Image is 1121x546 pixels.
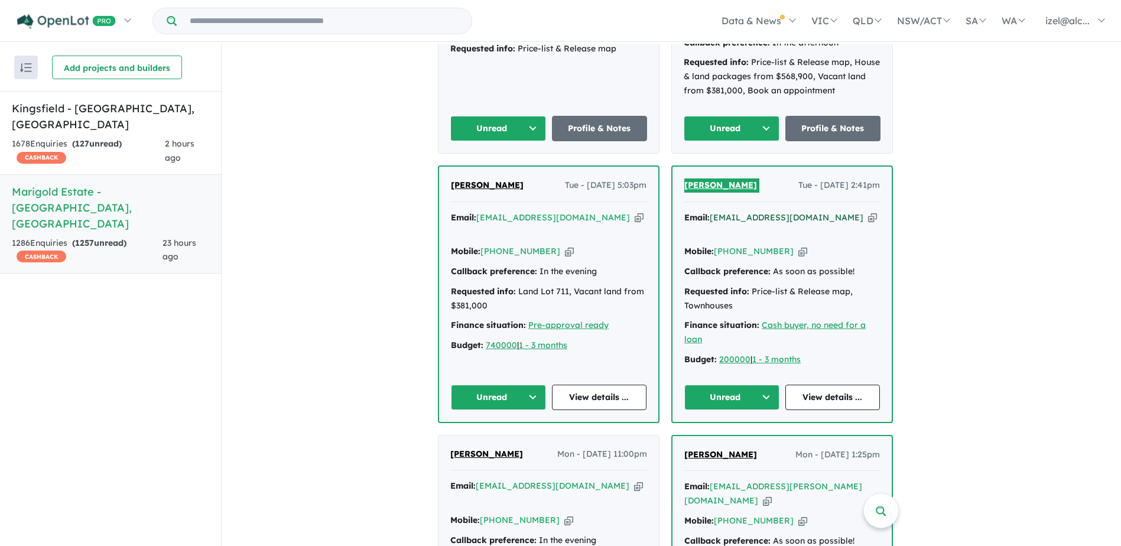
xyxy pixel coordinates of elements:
[450,42,647,56] div: Price-list & Release map
[684,57,749,67] strong: Requested info:
[1045,15,1090,27] span: izel@alc...
[451,246,480,256] strong: Mobile:
[12,137,165,165] div: 1678 Enquir ies
[450,116,546,141] button: Unread
[684,449,757,460] span: [PERSON_NAME]
[552,116,648,141] a: Profile & Notes
[20,63,32,72] img: sort.svg
[684,448,757,462] a: [PERSON_NAME]
[752,354,801,365] a: 1 - 3 months
[684,354,717,365] strong: Budget:
[450,480,476,491] strong: Email:
[684,265,880,279] div: As soon as possible!
[684,481,710,492] strong: Email:
[451,266,537,277] strong: Callback preference:
[684,212,710,223] strong: Email:
[165,138,194,163] span: 2 hours ago
[710,212,863,223] a: [EMAIL_ADDRESS][DOMAIN_NAME]
[684,37,770,48] strong: Callback preference:
[684,178,757,193] a: [PERSON_NAME]
[72,138,122,149] strong: ( unread)
[451,180,524,190] span: [PERSON_NAME]
[634,480,643,492] button: Copy
[476,480,629,491] a: [EMAIL_ADDRESS][DOMAIN_NAME]
[451,340,483,350] strong: Budget:
[557,447,647,461] span: Mon - [DATE] 11:00pm
[798,515,807,527] button: Copy
[684,515,714,526] strong: Mobile:
[719,354,750,365] a: 200000
[785,385,880,410] a: View details ...
[684,320,759,330] strong: Finance situation:
[451,320,526,330] strong: Finance situation:
[528,320,609,330] a: Pre-approval ready
[868,212,877,224] button: Copy
[684,385,779,410] button: Unread
[480,515,560,525] a: [PHONE_NUMBER]
[451,285,646,313] div: Land Lot 711, Vacant land from $381,000
[684,266,771,277] strong: Callback preference:
[451,212,476,223] strong: Email:
[635,212,644,224] button: Copy
[684,353,880,367] div: |
[684,481,862,506] a: [EMAIL_ADDRESS][PERSON_NAME][DOMAIN_NAME]
[684,56,880,97] div: Price-list & Release map, House & land packages from $568,900, Vacant land from $381,000, Book an...
[72,238,126,248] strong: ( unread)
[17,152,66,164] span: CASHBACK
[798,245,807,258] button: Copy
[451,178,524,193] a: [PERSON_NAME]
[163,238,196,262] span: 23 hours ago
[450,447,523,461] a: [PERSON_NAME]
[684,320,866,344] a: Cash buyer, no need for a loan
[684,116,779,141] button: Unread
[785,116,881,141] a: Profile & Notes
[17,251,66,262] span: CASHBACK
[451,265,646,279] div: In the evening
[450,43,515,54] strong: Requested info:
[480,246,560,256] a: [PHONE_NUMBER]
[179,8,469,34] input: Try estate name, suburb, builder or developer
[17,14,116,29] img: Openlot PRO Logo White
[684,246,714,256] strong: Mobile:
[565,245,574,258] button: Copy
[451,286,516,297] strong: Requested info:
[450,448,523,459] span: [PERSON_NAME]
[763,495,772,507] button: Copy
[798,178,880,193] span: Tue - [DATE] 2:41pm
[476,212,630,223] a: [EMAIL_ADDRESS][DOMAIN_NAME]
[52,56,182,79] button: Add projects and builders
[565,178,646,193] span: Tue - [DATE] 5:03pm
[684,180,757,190] span: [PERSON_NAME]
[451,339,646,353] div: |
[75,238,94,248] span: 1257
[684,286,749,297] strong: Requested info:
[486,340,517,350] a: 740000
[552,385,647,410] a: View details ...
[12,100,209,132] h5: Kingsfield - [GEOGRAPHIC_DATA] , [GEOGRAPHIC_DATA]
[714,246,794,256] a: [PHONE_NUMBER]
[450,535,537,545] strong: Callback preference:
[714,515,794,526] a: [PHONE_NUMBER]
[450,515,480,525] strong: Mobile:
[12,236,163,265] div: 1286 Enquir ies
[519,340,567,350] a: 1 - 3 months
[564,514,573,526] button: Copy
[451,385,546,410] button: Unread
[795,448,880,462] span: Mon - [DATE] 1:25pm
[75,138,89,149] span: 127
[12,184,209,232] h5: Marigold Estate - [GEOGRAPHIC_DATA] , [GEOGRAPHIC_DATA]
[684,285,880,313] div: Price-list & Release map, Townhouses
[684,535,771,546] strong: Callback preference:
